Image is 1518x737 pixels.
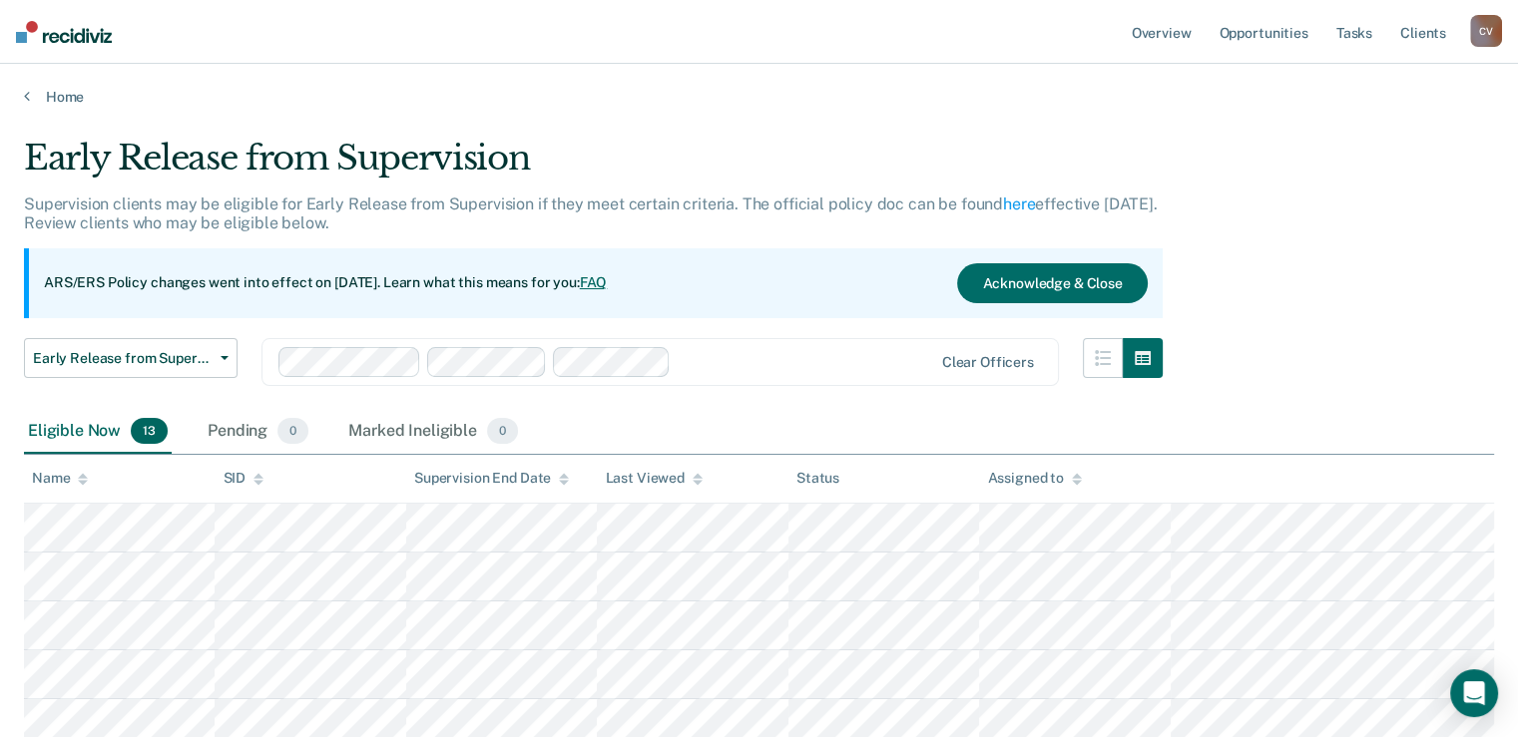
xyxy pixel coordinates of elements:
div: Status [796,470,839,487]
span: 13 [131,418,168,444]
button: CV [1470,15,1502,47]
div: Last Viewed [605,470,702,487]
a: Home [24,88,1494,106]
div: Pending0 [204,410,312,454]
p: Supervision clients may be eligible for Early Release from Supervision if they meet certain crite... [24,194,1158,232]
span: 0 [277,418,308,444]
p: ARS/ERS Policy changes went into effect on [DATE]. Learn what this means for you: [44,273,607,293]
div: Open Intercom Messenger [1450,669,1498,717]
div: Name [32,470,88,487]
div: Eligible Now13 [24,410,172,454]
span: 0 [487,418,518,444]
div: SID [223,470,263,487]
a: FAQ [580,274,608,290]
div: Early Release from Supervision [24,138,1163,194]
img: Recidiviz [16,21,112,43]
button: Acknowledge & Close [957,263,1147,303]
span: Early Release from Supervision [33,350,213,367]
a: here [1003,194,1035,213]
div: C V [1470,15,1502,47]
div: Clear officers [942,354,1034,371]
button: Early Release from Supervision [24,338,238,378]
div: Assigned to [987,470,1081,487]
div: Marked Ineligible0 [344,410,522,454]
div: Supervision End Date [414,470,569,487]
